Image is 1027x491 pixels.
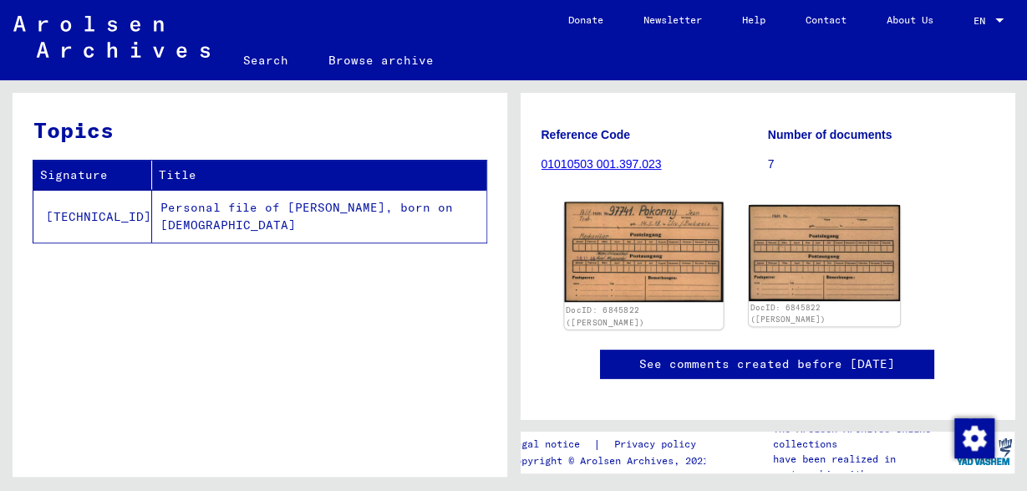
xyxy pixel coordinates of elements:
b: Reference Code [541,128,631,141]
img: 001.jpg [564,202,723,303]
img: Arolsen_neg.svg [13,16,210,58]
td: [TECHNICAL_ID] [33,190,152,243]
div: | [510,436,716,453]
td: Personal file of [PERSON_NAME], born on [DEMOGRAPHIC_DATA] [152,190,486,243]
p: Copyright © Arolsen Archives, 2021 [510,453,716,468]
span: EN [974,15,992,27]
a: Privacy policy [601,436,716,453]
a: See comments created before [DATE] [639,355,895,373]
img: 002.jpg [749,205,900,301]
a: Browse archive [308,40,454,80]
img: yv_logo.png [953,431,1015,473]
b: Number of documents [768,128,892,141]
img: Change consent [954,418,994,458]
h3: Topics [33,114,486,146]
a: 01010503 001.397.023 [541,157,662,171]
a: DocID: 6845822 ([PERSON_NAME]) [750,303,826,324]
th: Title [152,161,486,190]
p: have been realized in partnership with [773,452,953,482]
p: The Arolsen Archives online collections [773,422,953,452]
div: Change consent [953,417,994,458]
th: Signature [33,161,152,190]
a: Search [223,40,308,80]
a: DocID: 6845822 ([PERSON_NAME]) [566,305,645,327]
a: Legal notice [510,436,593,453]
p: 7 [768,156,994,173]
